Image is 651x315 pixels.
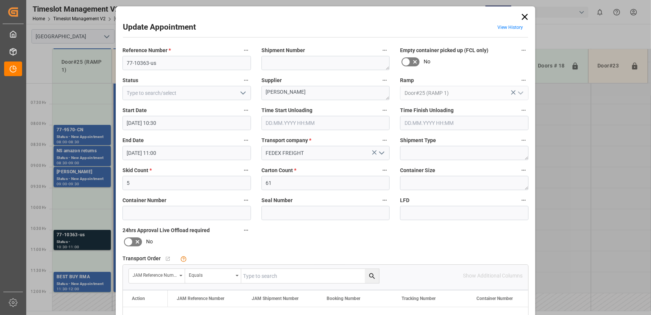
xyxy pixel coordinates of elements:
[402,296,436,301] span: Tracking Number
[122,146,251,160] input: DD.MM.YYYY HH:MM
[189,270,233,279] div: Equals
[380,75,390,85] button: Supplier
[261,106,312,114] span: Time Start Unloading
[122,116,251,130] input: DD.MM.YYYY HH:MM
[133,270,177,279] div: JAM Reference Number
[261,46,305,54] span: Shipment Number
[327,296,360,301] span: Booking Number
[400,196,409,204] span: LFD
[365,269,379,283] button: search button
[122,86,251,100] input: Type to search/select
[122,76,138,84] span: Status
[122,255,161,262] span: Transport Order
[132,296,145,301] div: Action
[241,105,251,115] button: Start Date
[380,135,390,145] button: Transport company *
[261,166,296,174] span: Carton Count
[185,269,241,283] button: open menu
[122,196,166,204] span: Container Number
[122,106,147,114] span: Start Date
[476,296,513,301] span: Container Number
[400,86,529,100] input: Type to search/select
[400,76,414,84] span: Ramp
[519,135,529,145] button: Shipment Type
[261,196,293,204] span: Seal Number
[514,87,526,99] button: open menu
[519,75,529,85] button: Ramp
[376,147,387,159] button: open menu
[177,296,224,301] span: JAM Reference Number
[400,106,454,114] span: Time Finish Unloading
[261,116,390,130] input: DD.MM.YYYY HH:MM
[400,116,529,130] input: DD.MM.YYYY HH:MM
[380,45,390,55] button: Shipment Number
[122,226,210,234] span: 24hrs Approval Live Offload required
[241,75,251,85] button: Status
[122,46,171,54] span: Reference Number
[400,166,435,174] span: Container Size
[519,105,529,115] button: Time Finish Unloading
[146,238,153,246] span: No
[424,58,430,66] span: No
[519,165,529,175] button: Container Size
[252,296,299,301] span: JAM Shipment Number
[241,45,251,55] button: Reference Number *
[123,21,196,33] h2: Update Appointment
[241,135,251,145] button: End Date
[519,45,529,55] button: Empty container picked up (FCL only)
[519,195,529,205] button: LFD
[241,195,251,205] button: Container Number
[400,46,488,54] span: Empty container picked up (FCL only)
[400,136,436,144] span: Shipment Type
[380,165,390,175] button: Carton Count *
[122,166,152,174] span: Skid Count
[122,136,144,144] span: End Date
[380,195,390,205] button: Seal Number
[241,269,379,283] input: Type to search
[380,105,390,115] button: Time Start Unloading
[237,87,248,99] button: open menu
[261,76,282,84] span: Supplier
[261,136,311,144] span: Transport company
[129,269,185,283] button: open menu
[241,165,251,175] button: Skid Count *
[497,25,523,30] a: View History
[241,225,251,235] button: 24hrs Approval Live Offload required
[261,86,390,100] textarea: [PERSON_NAME]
